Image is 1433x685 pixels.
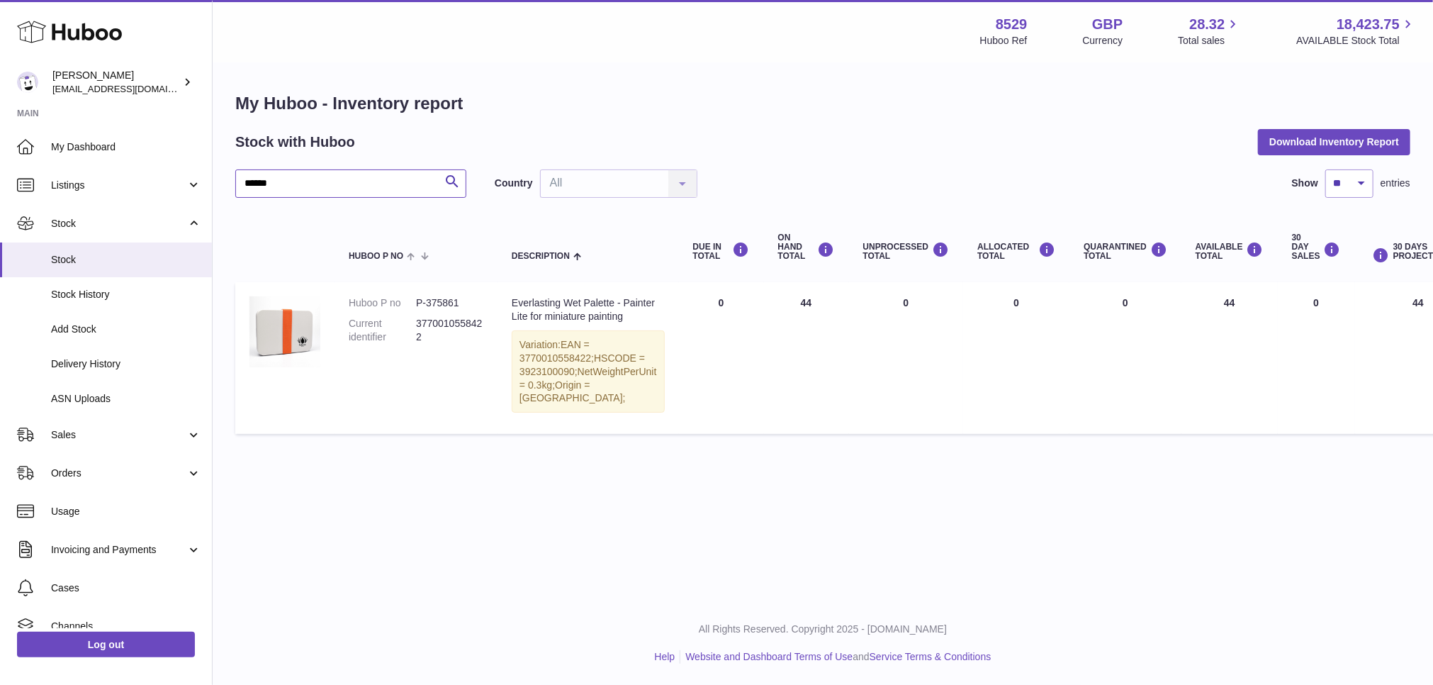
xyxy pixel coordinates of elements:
[1337,15,1400,34] span: 18,423.75
[680,650,991,664] li: and
[685,651,853,662] a: Website and Dashboard Terms of Use
[1278,282,1355,434] td: 0
[52,69,180,96] div: [PERSON_NAME]
[1292,233,1341,262] div: 30 DAY SALES
[996,15,1028,34] strong: 8529
[519,379,626,404] span: Origin = [GEOGRAPHIC_DATA];
[863,242,950,261] div: UNPROCESSED Total
[1092,15,1123,34] strong: GBP
[1178,15,1241,48] a: 28.32 Total sales
[980,34,1028,48] div: Huboo Ref
[235,92,1410,115] h1: My Huboo - Inventory report
[519,339,594,364] span: EAN = 3770010558422;
[693,242,750,261] div: DUE IN TOTAL
[224,623,1422,636] p: All Rights Reserved. Copyright 2025 - [DOMAIN_NAME]
[1181,282,1278,434] td: 44
[512,252,570,261] span: Description
[349,296,416,310] dt: Huboo P no
[17,632,195,657] a: Log out
[52,83,208,94] span: [EMAIL_ADDRESS][DOMAIN_NAME]
[679,282,764,434] td: 0
[1381,177,1410,190] span: entries
[51,581,201,595] span: Cases
[51,505,201,518] span: Usage
[655,651,675,662] a: Help
[51,323,201,336] span: Add Stock
[51,217,186,230] span: Stock
[349,252,403,261] span: Huboo P no
[51,357,201,371] span: Delivery History
[1189,15,1225,34] span: 28.32
[51,467,186,480] span: Orders
[349,317,416,344] dt: Current identifier
[778,233,835,262] div: ON HAND Total
[1196,242,1264,261] div: AVAILABLE Total
[51,620,201,633] span: Channels
[519,366,657,391] span: NetWeightPerUnit = 0.3kg;
[1083,34,1123,48] div: Currency
[51,253,201,267] span: Stock
[51,392,201,406] span: ASN Uploads
[512,296,665,323] div: Everlasting Wet Palette - Painter Lite for miniature painting
[519,352,645,377] span: HSCODE = 3923100090;
[51,428,186,442] span: Sales
[512,330,665,413] div: Variation:
[51,543,186,557] span: Invoicing and Payments
[764,282,849,434] td: 44
[51,140,201,154] span: My Dashboard
[1084,242,1167,261] div: QUARANTINED Total
[1123,297,1128,308] span: 0
[235,133,355,152] h2: Stock with Huboo
[1292,177,1318,190] label: Show
[1296,15,1416,48] a: 18,423.75 AVAILABLE Stock Total
[495,177,533,190] label: Country
[51,288,201,301] span: Stock History
[51,179,186,192] span: Listings
[17,72,38,93] img: admin@redgrass.ch
[1178,34,1241,48] span: Total sales
[870,651,991,662] a: Service Terms & Conditions
[849,282,964,434] td: 0
[977,242,1055,261] div: ALLOCATED Total
[1258,129,1410,155] button: Download Inventory Report
[249,296,320,367] img: product image
[963,282,1069,434] td: 0
[1296,34,1416,48] span: AVAILABLE Stock Total
[416,317,483,344] dd: 3770010558422
[416,296,483,310] dd: P-375861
